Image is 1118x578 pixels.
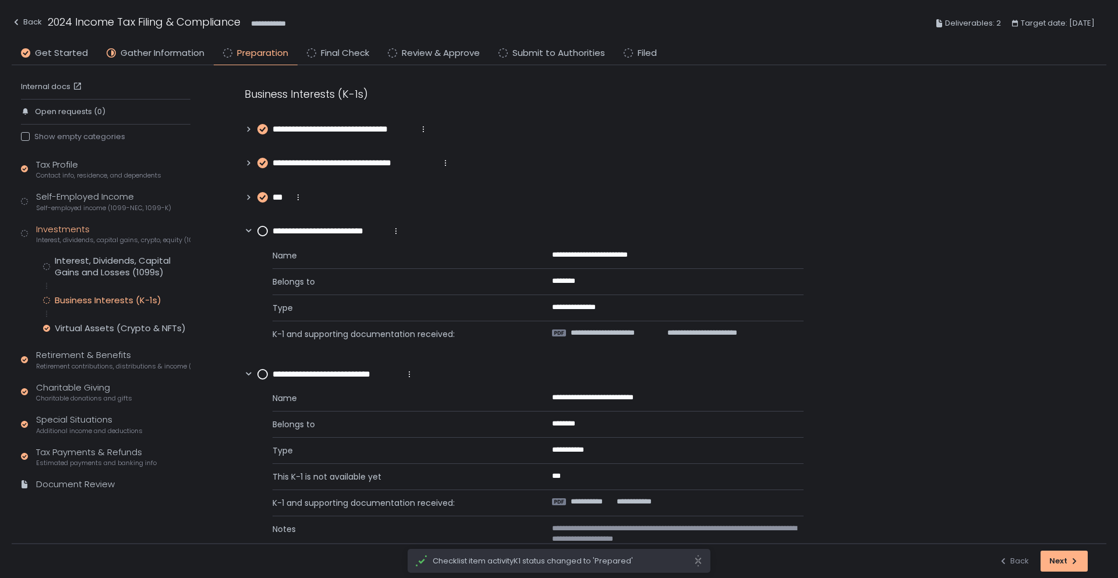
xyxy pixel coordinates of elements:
[1021,16,1095,30] span: Target date: [DATE]
[273,419,524,430] span: Belongs to
[55,295,161,306] div: Business Interests (K-1s)
[36,158,161,180] div: Tax Profile
[36,190,171,212] div: Self-Employed Income
[694,555,703,567] svg: close
[36,427,143,435] span: Additional income and deductions
[36,413,143,435] div: Special Situations
[48,14,240,30] h1: 2024 Income Tax Filing & Compliance
[36,223,190,245] div: Investments
[273,276,524,288] span: Belongs to
[402,47,480,60] span: Review & Approve
[21,81,84,92] a: Internal docs
[638,47,657,60] span: Filed
[36,236,190,244] span: Interest, dividends, capital gains, crypto, equity (1099s, K-1s)
[36,204,171,212] span: Self-employed income (1099-NEC, 1099-K)
[36,171,161,180] span: Contact info, residence, and dependents
[36,446,157,468] div: Tax Payments & Refunds
[433,556,694,566] span: Checklist item activityK1 status changed to 'Prepared'
[36,478,115,491] div: Document Review
[273,445,524,456] span: Type
[512,47,605,60] span: Submit to Authorities
[55,255,190,278] div: Interest, Dividends, Capital Gains and Losses (1099s)
[273,302,524,314] span: Type
[273,523,524,544] span: Notes
[273,328,524,340] span: K-1 and supporting documentation received:
[999,556,1029,566] div: Back
[237,47,288,60] span: Preparation
[35,47,88,60] span: Get Started
[36,381,132,403] div: Charitable Giving
[55,322,186,334] div: Virtual Assets (Crypto & NFTs)
[36,459,157,467] span: Estimated payments and banking info
[945,16,1001,30] span: Deliverables: 2
[1049,556,1079,566] div: Next
[999,551,1029,572] button: Back
[12,15,42,29] div: Back
[273,471,524,483] span: This K-1 is not available yet
[36,362,190,371] span: Retirement contributions, distributions & income (1099-R, 5498)
[1041,551,1088,572] button: Next
[12,14,42,33] button: Back
[245,86,804,102] div: Business Interests (K-1s)
[35,107,105,117] span: Open requests (0)
[273,497,524,509] span: K-1 and supporting documentation received:
[273,250,524,261] span: Name
[36,394,132,403] span: Charitable donations and gifts
[36,349,190,371] div: Retirement & Benefits
[273,392,524,404] span: Name
[121,47,204,60] span: Gather Information
[321,47,369,60] span: Final Check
